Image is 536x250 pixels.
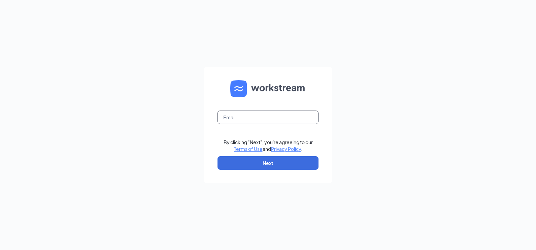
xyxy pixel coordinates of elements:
img: WS logo and Workstream text [230,80,306,97]
input: Email [217,111,319,124]
button: Next [217,156,319,170]
a: Privacy Policy [271,146,301,152]
a: Terms of Use [234,146,263,152]
div: By clicking "Next", you're agreeing to our and . [224,139,313,152]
